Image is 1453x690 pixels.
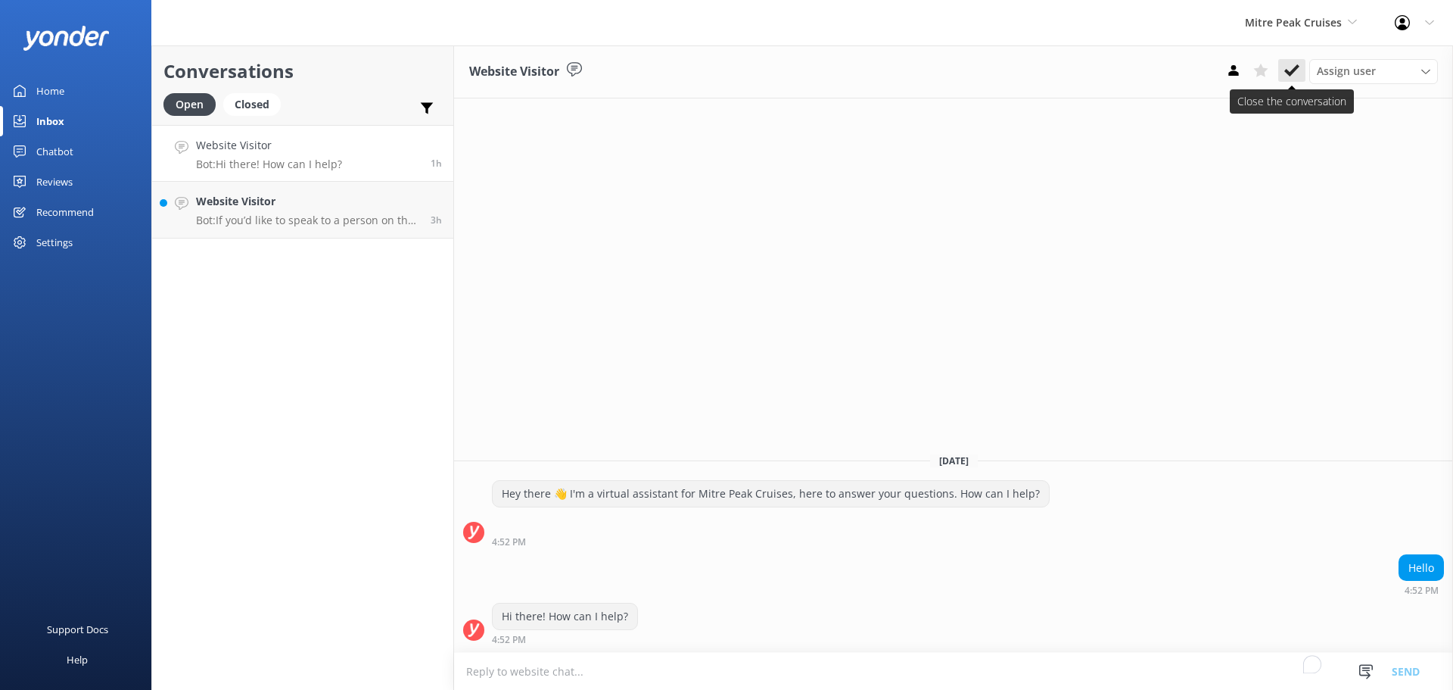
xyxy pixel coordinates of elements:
[196,214,419,227] p: Bot: If you’d like to speak to a person on the Mitre Peak Cruises team, please call [PHONE_NUMBER...
[163,93,216,116] div: Open
[431,214,442,226] span: Sep 05 2025 02:32pm (UTC +12:00) Pacific/Auckland
[1399,555,1443,581] div: Hello
[492,538,526,547] strong: 4:52 PM
[152,125,453,182] a: Website VisitorBot:Hi there! How can I help?1h
[223,93,281,116] div: Closed
[36,136,73,167] div: Chatbot
[36,76,64,106] div: Home
[431,157,442,170] span: Sep 05 2025 04:52pm (UTC +12:00) Pacific/Auckland
[36,106,64,136] div: Inbox
[163,57,442,86] h2: Conversations
[1405,586,1439,595] strong: 4:52 PM
[1317,63,1376,80] span: Assign user
[67,645,88,675] div: Help
[223,95,288,112] a: Closed
[196,193,419,210] h4: Website Visitor
[493,481,1049,507] div: Hey there 👋 I'm a virtual assistant for Mitre Peak Cruises, here to answer your questions. How ca...
[152,182,453,239] a: Website VisitorBot:If you’d like to speak to a person on the Mitre Peak Cruises team, please call...
[196,158,342,171] p: Bot: Hi there! How can I help?
[493,604,637,629] div: Hi there! How can I help?
[1245,15,1342,30] span: Mitre Peak Cruises
[36,167,73,197] div: Reviews
[492,635,526,645] strong: 4:52 PM
[930,454,978,467] span: [DATE]
[36,227,73,258] div: Settings
[196,137,342,154] h4: Website Visitor
[1399,585,1444,595] div: Sep 05 2025 04:52pm (UTC +12:00) Pacific/Auckland
[492,634,638,645] div: Sep 05 2025 04:52pm (UTC +12:00) Pacific/Auckland
[469,62,559,82] h3: Website Visitor
[23,26,110,51] img: yonder-white-logo.png
[1309,59,1438,83] div: Assign User
[163,95,223,112] a: Open
[454,653,1453,690] textarea: To enrich screen reader interactions, please activate Accessibility in Grammarly extension settings
[47,614,108,645] div: Support Docs
[36,197,94,227] div: Recommend
[492,536,1050,547] div: Sep 05 2025 04:52pm (UTC +12:00) Pacific/Auckland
